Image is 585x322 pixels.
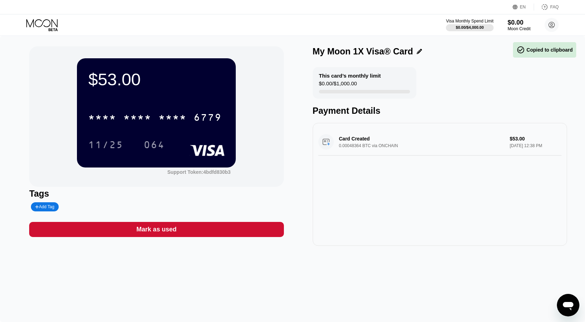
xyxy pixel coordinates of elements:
[313,46,413,57] div: My Moon 1X Visa® Card
[31,202,58,211] div: Add Tag
[313,106,567,116] div: Payment Details
[136,225,176,234] div: Mark as used
[550,5,559,9] div: FAQ
[513,4,534,11] div: EN
[516,46,525,54] span: 
[88,140,123,151] div: 11/25
[557,294,579,316] iframe: Button to launch messaging window
[88,70,225,89] div: $53.00
[456,25,484,29] div: $0.00 / $4,000.00
[144,140,165,151] div: 064
[138,136,170,153] div: 064
[446,19,493,24] div: Visa Monthly Spend Limit
[83,136,129,153] div: 11/25
[534,4,559,11] div: FAQ
[520,5,526,9] div: EN
[35,204,54,209] div: Add Tag
[194,113,222,124] div: 6779
[319,73,381,79] div: This card’s monthly limit
[508,19,531,26] div: $0.00
[516,46,573,54] div: Copied to clipboard
[29,189,284,199] div: Tags
[508,19,531,31] div: $0.00Moon Credit
[167,169,230,175] div: Support Token: 4bdfd830b3
[319,80,357,90] div: $0.00 / $1,000.00
[508,26,531,31] div: Moon Credit
[446,19,493,31] div: Visa Monthly Spend Limit$0.00/$4,000.00
[29,222,284,237] div: Mark as used
[167,169,230,175] div: Support Token:4bdfd830b3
